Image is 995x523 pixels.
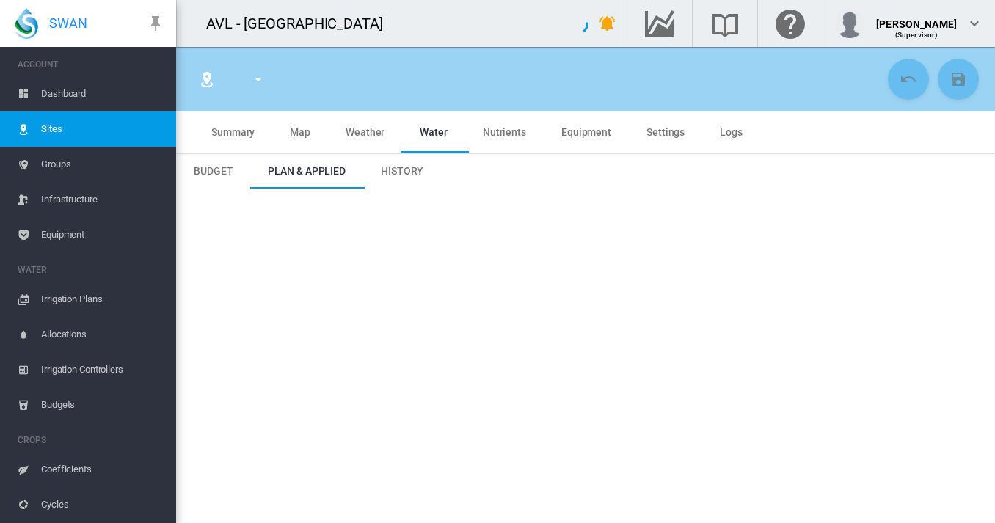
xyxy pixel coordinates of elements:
md-icon: icon-map-marker-radius [198,70,216,88]
span: Irrigation Controllers [41,352,164,387]
span: Dashboard [41,76,164,111]
span: Sites [41,111,164,147]
span: Allocations [41,317,164,352]
md-icon: icon-undo [900,70,917,88]
span: Budgets [41,387,164,423]
span: Equipment [561,126,611,138]
span: Weather [346,126,384,138]
button: Click to go to list of Sites [192,65,222,94]
span: (Supervisor) [895,31,938,39]
md-icon: icon-chevron-down [966,15,983,32]
span: Cycles [41,487,164,522]
md-icon: icon-pin [147,15,164,32]
div: [PERSON_NAME] [876,11,957,26]
button: Save Changes [938,59,979,100]
span: Nutrients [483,126,526,138]
span: Groups [41,147,164,182]
span: Water [420,126,448,138]
span: ACCOUNT [18,53,164,76]
span: Settings [646,126,685,138]
md-icon: Search the knowledge base [707,15,743,32]
span: History [381,165,423,177]
div: AVL - [GEOGRAPHIC_DATA] [206,13,396,34]
img: profile.jpg [835,9,864,38]
md-icon: icon-bell-ring [599,15,616,32]
md-icon: Go to the Data Hub [642,15,677,32]
span: SWAN [49,14,87,32]
span: Irrigation Plans [41,282,164,317]
span: Infrastructure [41,182,164,217]
span: Coefficients [41,452,164,487]
span: Summary [211,126,255,138]
span: CROPS [18,428,164,452]
span: WATER [18,258,164,282]
img: SWAN-Landscape-Logo-Colour-drop.png [15,8,38,39]
button: icon-menu-down [244,65,273,94]
button: Cancel Changes [888,59,929,100]
span: Plan & Applied [268,165,346,177]
md-icon: Click here for help [773,15,808,32]
md-icon: icon-menu-down [249,70,267,88]
span: Map [290,126,310,138]
span: Equipment [41,217,164,252]
button: icon-bell-ring [593,9,622,38]
span: Logs [720,126,743,138]
span: Budget [194,165,233,177]
md-icon: icon-content-save [950,70,967,88]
